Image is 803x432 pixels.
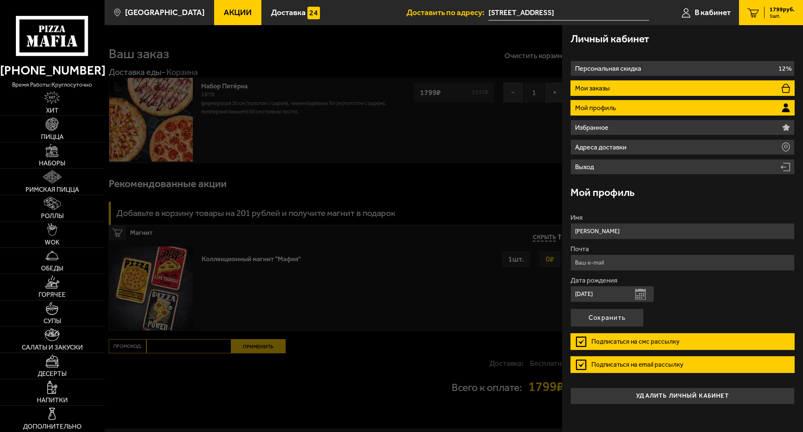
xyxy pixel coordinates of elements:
p: Мой профиль [575,105,618,111]
span: Салаты и закуски [22,345,83,351]
h3: Личный кабинет [570,33,649,44]
p: Адреса доставки [575,144,629,151]
img: 15daf4d41897b9f0e9f617042186c801.svg [307,7,320,19]
span: Акции [224,8,252,16]
p: Мои заказы [575,85,612,92]
span: Напитки [37,397,68,404]
span: Римская пицца [26,187,79,193]
span: Дополнительно [23,424,82,430]
label: Имя [570,214,795,221]
label: Почта [570,246,795,252]
span: Десерты [38,371,66,377]
span: Пицца [41,134,64,140]
span: Роллы [41,213,64,219]
span: Хит [46,108,59,114]
input: Ваш адрес доставки [488,5,649,21]
label: Подписаться на email рассылку [570,356,795,373]
span: 1799 руб. [770,7,795,13]
span: проспект Мечникова, 5к2 [488,5,649,21]
span: Доставить по адресу: [407,8,488,16]
span: [GEOGRAPHIC_DATA] [125,8,205,16]
p: Персональная скидка [575,65,643,72]
span: Обеды [41,265,63,272]
input: Ваша дата рождения [570,286,654,302]
label: Подписаться на смс рассылку [570,333,795,350]
button: удалить личный кабинет [570,388,795,404]
label: Дата рождения [570,277,795,284]
input: Ваш e-mail [570,255,795,271]
p: Избранное [575,124,611,131]
p: Выход [575,164,596,170]
button: Открыть календарь [635,289,646,300]
button: Сохранить [570,309,644,327]
span: Наборы [39,160,65,167]
p: 12% [778,65,792,72]
span: Доставка [271,8,306,16]
span: В кабинет [695,8,731,16]
span: Горячее [38,292,66,298]
h3: Мой профиль [570,187,634,198]
span: 1 шт. [770,13,795,18]
input: Ваше имя [570,223,795,239]
span: WOK [45,239,59,246]
span: Супы [43,318,61,324]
